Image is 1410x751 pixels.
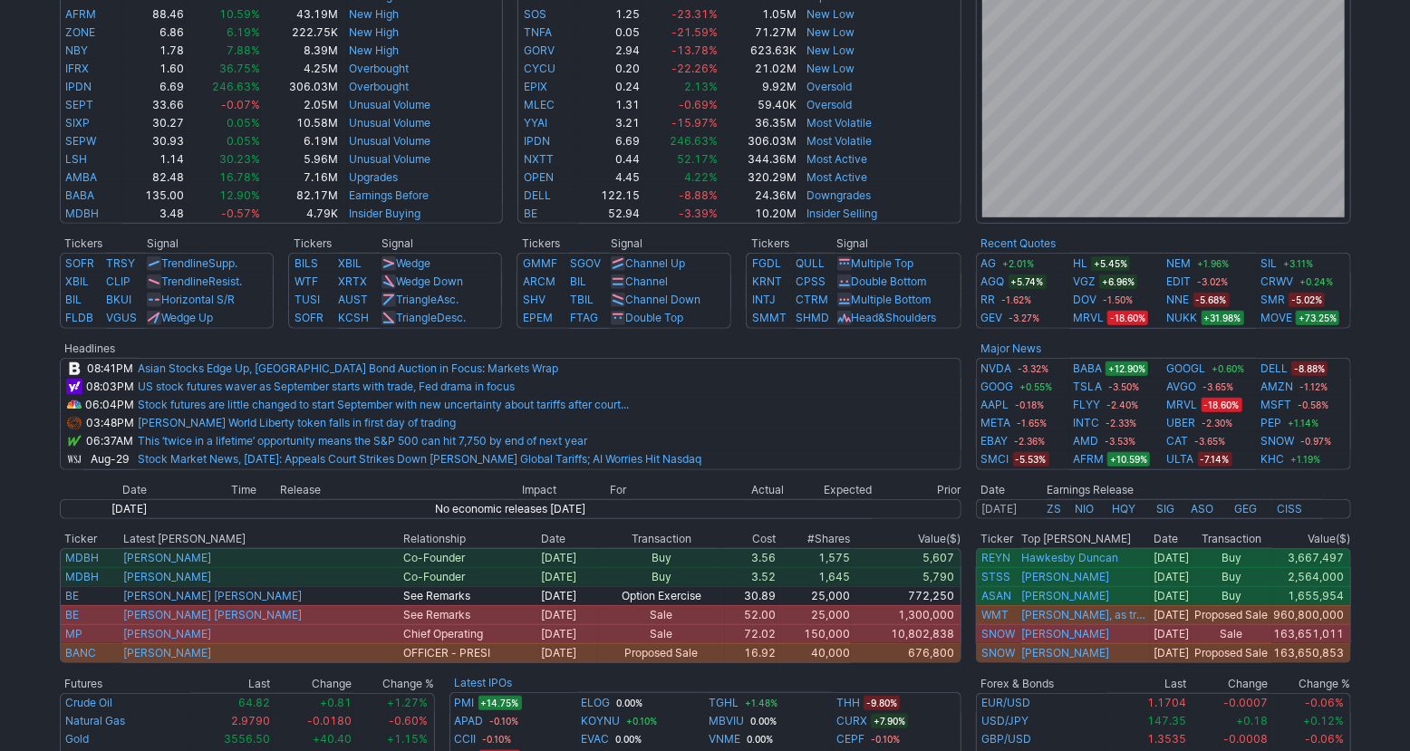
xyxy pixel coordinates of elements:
a: Double Bottom [852,274,927,288]
a: TrendlineSupp. [161,256,237,270]
a: PMI [455,694,475,712]
a: Overbought [349,62,409,75]
td: 08:41PM [83,358,138,378]
span: -23.31% [671,7,718,21]
a: Unusual Volume [349,152,430,166]
b: Major News [981,342,1042,355]
span: -15.97% [671,116,718,130]
a: EBAY [981,432,1009,450]
td: 30.27 [122,114,185,132]
span: +2.01% [1000,256,1038,271]
td: 8.39M [261,42,339,60]
a: WMT [982,608,1009,621]
a: IPDN [66,80,92,93]
a: TriangleDesc. [396,311,466,324]
td: 36.35M [719,114,797,132]
a: AAPL [981,396,1009,414]
a: BKUI [106,293,131,306]
a: Horizontal S/R [161,293,235,306]
th: Signal [381,235,503,253]
a: [PERSON_NAME] [123,646,211,660]
a: FGDL [752,256,781,270]
a: Wedge Down [396,274,463,288]
a: ULTA [1167,450,1194,468]
span: -22.26% [671,62,718,75]
a: ZS [1047,502,1061,515]
a: [PERSON_NAME] [1022,627,1110,641]
td: 7.16M [261,168,339,187]
a: CURX [836,712,867,730]
td: 4.45 [578,168,642,187]
a: MRVL [1167,396,1198,414]
a: Channel Up [625,256,685,270]
a: XBIL [66,274,90,288]
a: Stock futures are little changed to start September with new uncertainty about tariffs after cour... [139,398,630,411]
a: FLDB [66,311,94,324]
td: 6.69 [122,78,185,96]
a: SMR [1260,291,1285,309]
a: Natural Gas [66,714,126,727]
a: EVAC [581,730,609,748]
a: AFRM [1073,450,1104,468]
a: ZONE [66,25,96,39]
a: AMBA [66,170,98,184]
a: New Low [806,7,855,21]
td: 344.36M [719,150,797,168]
a: MP [66,627,83,640]
td: 2.05M [261,96,339,114]
a: IPDN [524,134,550,148]
a: GBP/USD [982,732,1032,746]
a: YYAI [524,116,547,130]
a: CISS [1277,502,1302,515]
td: 24.36M [719,187,797,205]
td: 2.94 [578,42,642,60]
span: -0.57% [221,207,260,220]
td: 6.69 [578,132,642,150]
th: Tickers [288,235,380,253]
td: 82.17M [261,187,339,205]
span: +1.96% [1195,256,1232,271]
a: [PERSON_NAME] [123,551,211,564]
span: +6.96% [1099,274,1137,289]
a: Wedge [396,256,430,270]
a: [DATE] [982,502,1018,515]
a: PEP [1260,414,1281,432]
span: 10.59% [219,7,260,21]
a: This ‘twice in a lifetime’ opportunity means the S&P 500 can hit 7,750 by end of next year [139,434,588,448]
a: [PERSON_NAME] [1022,570,1110,584]
a: MOVE [1260,309,1292,327]
span: 12.90% [219,188,260,202]
a: KRNT [752,274,782,288]
a: Channel Down [625,293,700,306]
span: +3.11% [1280,256,1316,271]
a: New Low [806,62,855,75]
a: BILS [295,256,318,270]
a: ASO [1192,502,1214,515]
a: Unusual Volume [349,134,430,148]
span: -5.02% [1289,293,1325,307]
a: GOOGL [1167,360,1206,378]
a: [PERSON_NAME] [123,570,211,583]
a: CAT [1167,432,1189,450]
span: +73.25% [1296,311,1339,325]
td: 6.86 [122,24,185,42]
a: BE [66,589,80,602]
a: Unusual Volume [349,116,430,130]
span: -3.39% [679,207,718,220]
td: 0.24 [578,78,642,96]
td: 0.05 [578,24,642,42]
span: 52.17% [677,152,718,166]
span: 246.63% [670,134,718,148]
a: XRTX [338,274,367,288]
a: USD/JPY [982,714,1029,727]
a: New High [349,7,399,21]
a: CCII [455,730,477,748]
a: [PERSON_NAME] [123,627,211,640]
a: EPEM [523,311,553,324]
a: Crude Oil [66,696,113,709]
span: +5.45% [1091,256,1130,271]
th: Tickers [517,235,610,253]
span: 6.19% [227,25,260,39]
a: XBIL [338,256,362,270]
a: VGUS [106,311,137,324]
